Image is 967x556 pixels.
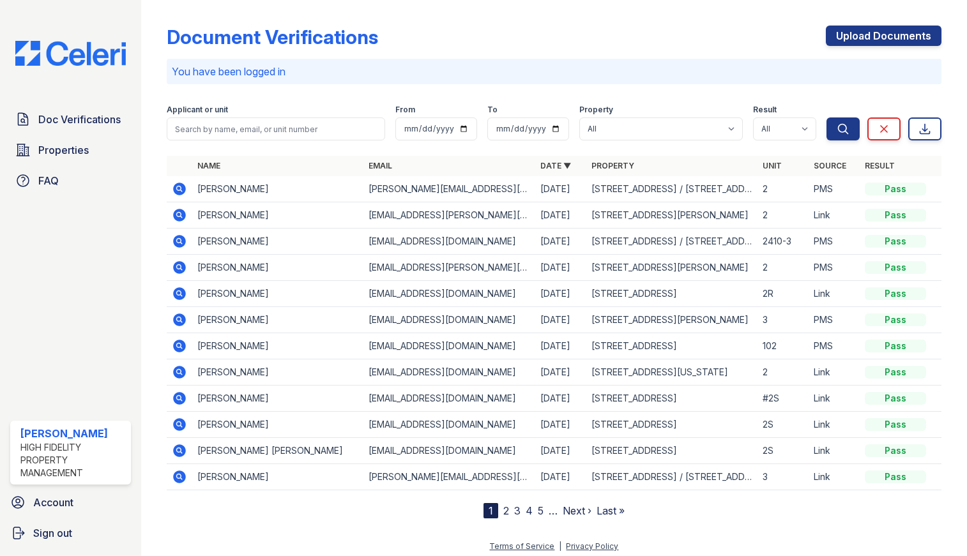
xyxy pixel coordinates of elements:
[535,176,586,202] td: [DATE]
[865,392,926,405] div: Pass
[865,444,926,457] div: Pass
[192,229,363,255] td: [PERSON_NAME]
[753,105,777,115] label: Result
[535,255,586,281] td: [DATE]
[20,441,126,479] div: High Fidelity Property Management
[167,105,228,115] label: Applicant or unit
[597,504,625,517] a: Last »
[586,464,758,490] td: [STREET_ADDRESS] / [STREET_ADDRESS][PERSON_NAME]
[586,307,758,333] td: [STREET_ADDRESS][PERSON_NAME]
[586,333,758,359] td: [STREET_ADDRESS]
[38,173,59,188] span: FAQ
[363,386,535,412] td: [EMAIL_ADDRESS][DOMAIN_NAME]
[535,438,586,464] td: [DATE]
[10,107,131,132] a: Doc Verifications
[363,255,535,281] td: [EMAIL_ADDRESS][PERSON_NAME][DOMAIN_NAME]
[10,168,131,193] a: FAQ
[865,261,926,274] div: Pass
[586,386,758,412] td: [STREET_ADDRESS]
[538,504,544,517] a: 5
[809,281,860,307] td: Link
[865,161,895,170] a: Result
[559,541,561,551] div: |
[33,525,72,541] span: Sign out
[369,161,392,170] a: Email
[865,366,926,379] div: Pass
[192,202,363,229] td: [PERSON_NAME]
[172,64,936,79] p: You have been logged in
[809,412,860,438] td: Link
[758,229,809,255] td: 2410-3
[809,255,860,281] td: PMS
[363,359,535,386] td: [EMAIL_ADDRESS][DOMAIN_NAME]
[167,117,385,140] input: Search by name, email, or unit number
[535,464,586,490] td: [DATE]
[363,202,535,229] td: [EMAIL_ADDRESS][PERSON_NAME][DOMAIN_NAME]
[809,438,860,464] td: Link
[487,105,498,115] label: To
[865,313,926,326] div: Pass
[535,333,586,359] td: [DATE]
[758,281,809,307] td: 2R
[826,26,941,46] a: Upload Documents
[586,438,758,464] td: [STREET_ADDRESS]
[814,161,846,170] a: Source
[566,541,618,551] a: Privacy Policy
[489,541,554,551] a: Terms of Service
[758,464,809,490] td: 3
[758,386,809,412] td: #2S
[579,105,613,115] label: Property
[192,386,363,412] td: [PERSON_NAME]
[809,333,860,359] td: PMS
[535,359,586,386] td: [DATE]
[758,359,809,386] td: 2
[197,161,220,170] a: Name
[167,26,378,49] div: Document Verifications
[20,426,126,441] div: [PERSON_NAME]
[5,520,136,546] a: Sign out
[363,333,535,359] td: [EMAIL_ADDRESS][DOMAIN_NAME]
[5,490,136,515] a: Account
[758,176,809,202] td: 2
[586,359,758,386] td: [STREET_ADDRESS][US_STATE]
[192,359,363,386] td: [PERSON_NAME]
[363,229,535,255] td: [EMAIL_ADDRESS][DOMAIN_NAME]
[540,161,571,170] a: Date ▼
[38,142,89,158] span: Properties
[865,287,926,300] div: Pass
[535,202,586,229] td: [DATE]
[563,504,591,517] a: Next ›
[809,202,860,229] td: Link
[503,504,509,517] a: 2
[363,464,535,490] td: [PERSON_NAME][EMAIL_ADDRESS][DOMAIN_NAME]
[865,340,926,352] div: Pass
[38,112,121,127] span: Doc Verifications
[535,281,586,307] td: [DATE]
[192,281,363,307] td: [PERSON_NAME]
[758,307,809,333] td: 3
[758,438,809,464] td: 2S
[865,209,926,222] div: Pass
[514,504,521,517] a: 3
[809,386,860,412] td: Link
[809,464,860,490] td: Link
[192,464,363,490] td: [PERSON_NAME]
[363,412,535,438] td: [EMAIL_ADDRESS][DOMAIN_NAME]
[549,503,558,518] span: …
[192,438,363,464] td: [PERSON_NAME] [PERSON_NAME]
[192,307,363,333] td: [PERSON_NAME]
[758,255,809,281] td: 2
[809,307,860,333] td: PMS
[192,176,363,202] td: [PERSON_NAME]
[535,307,586,333] td: [DATE]
[363,281,535,307] td: [EMAIL_ADDRESS][DOMAIN_NAME]
[865,235,926,248] div: Pass
[865,183,926,195] div: Pass
[535,386,586,412] td: [DATE]
[192,412,363,438] td: [PERSON_NAME]
[192,333,363,359] td: [PERSON_NAME]
[5,41,136,66] img: CE_Logo_Blue-a8612792a0a2168367f1c8372b55b34899dd931a85d93a1a3d3e32e68fde9ad4.png
[535,412,586,438] td: [DATE]
[586,176,758,202] td: [STREET_ADDRESS] / [STREET_ADDRESS][PERSON_NAME]
[586,202,758,229] td: [STREET_ADDRESS][PERSON_NAME]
